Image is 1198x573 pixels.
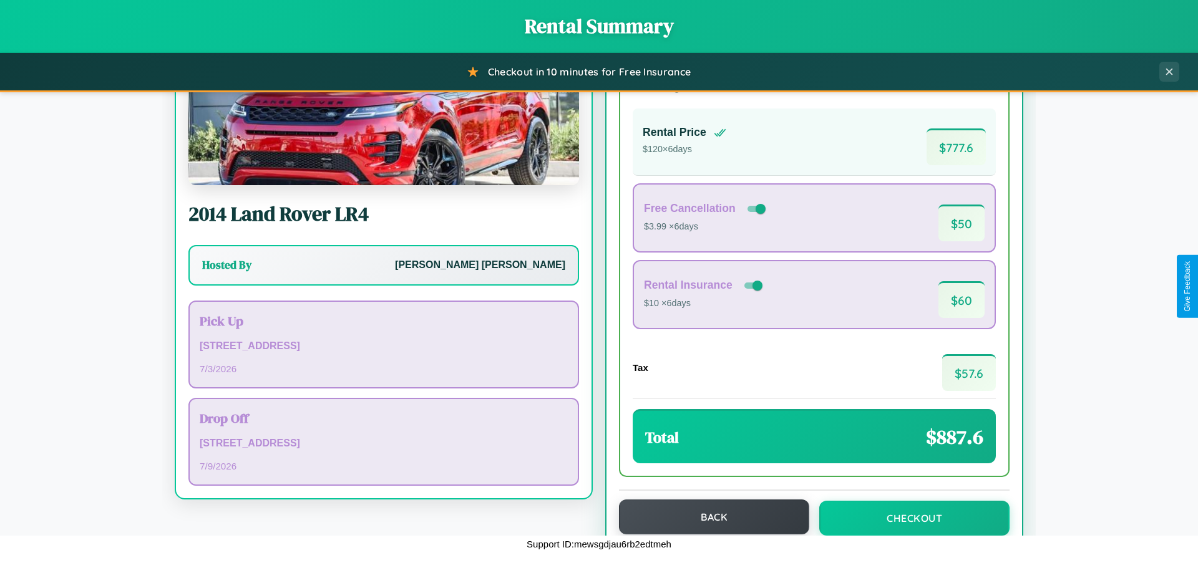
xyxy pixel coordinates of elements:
h4: Free Cancellation [644,202,736,215]
p: $10 × 6 days [644,296,765,312]
h3: Total [645,427,679,448]
p: 7 / 3 / 2026 [200,360,568,377]
h4: Rental Price [643,126,706,139]
span: $ 50 [938,205,985,241]
div: Give Feedback [1183,261,1192,312]
span: Checkout in 10 minutes for Free Insurance [488,65,691,78]
button: Back [619,499,809,534]
h3: Hosted By [202,258,251,272]
span: $ 57.6 [942,354,996,391]
h2: 2014 Land Rover LR4 [188,200,579,228]
img: Land Rover LR4 [188,60,579,185]
p: $ 120 × 6 days [643,142,726,158]
h4: Tax [633,362,648,373]
span: $ 887.6 [926,423,983,451]
button: Checkout [819,501,1010,536]
span: $ 777.6 [927,128,986,165]
h3: Pick Up [200,312,568,330]
p: $3.99 × 6 days [644,219,768,235]
h3: Drop Off [200,409,568,427]
p: [STREET_ADDRESS] [200,435,568,453]
p: 7 / 9 / 2026 [200,458,568,474]
p: [STREET_ADDRESS] [200,337,568,355]
span: $ 60 [938,281,985,318]
h1: Rental Summary [12,12,1186,40]
p: [PERSON_NAME] [PERSON_NAME] [395,256,565,274]
h4: Rental Insurance [644,279,733,292]
p: Support ID: mewsgdjau6rb2edtmeh [527,536,671,552]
